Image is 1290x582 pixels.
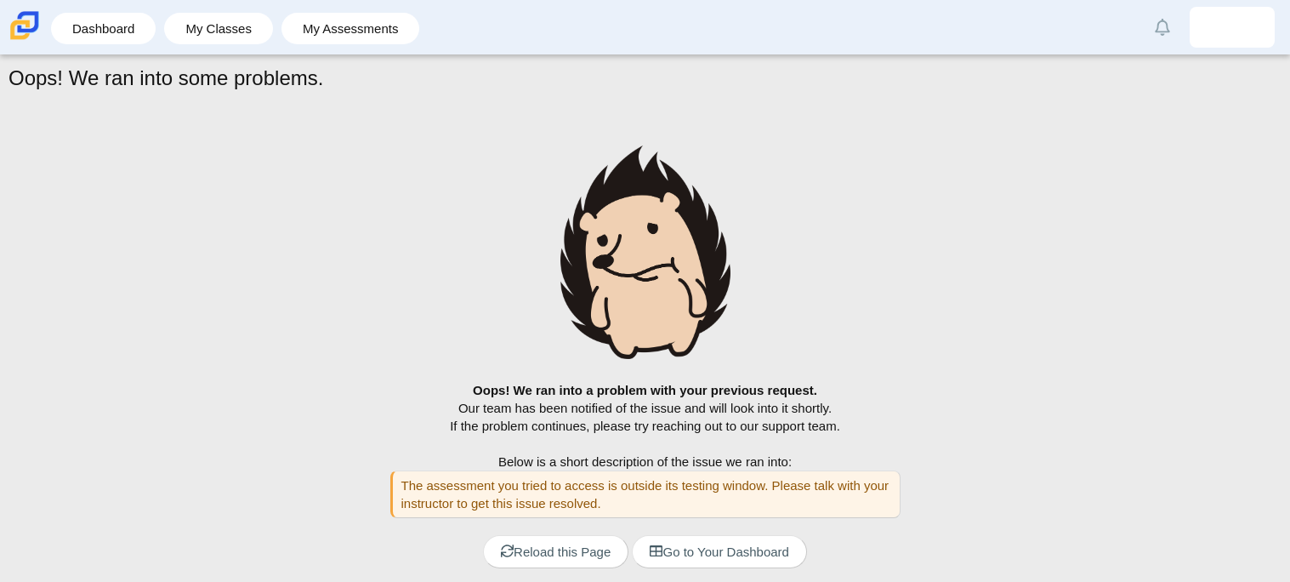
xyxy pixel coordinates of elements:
a: arianna.nunez.vxbeOf [1190,7,1275,48]
div: The assessment you tried to access is outside its testing window. Please talk with your instructo... [390,471,901,518]
h1: Oops! We ran into some problems. [9,64,323,93]
img: arianna.nunez.vxbeOf [1219,14,1246,41]
a: My Classes [173,13,264,44]
a: Carmen School of Science & Technology [7,31,43,46]
a: My Assessments [290,13,412,44]
a: Go to Your Dashboard [632,535,806,568]
a: Alerts [1144,9,1181,46]
a: Dashboard [60,13,147,44]
b: Oops! We ran into a problem with your previous request. [473,383,817,397]
img: Carmen School of Science & Technology [7,8,43,43]
img: hedgehog-sad-large.png [560,145,730,359]
a: Reload this Page [483,535,628,568]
